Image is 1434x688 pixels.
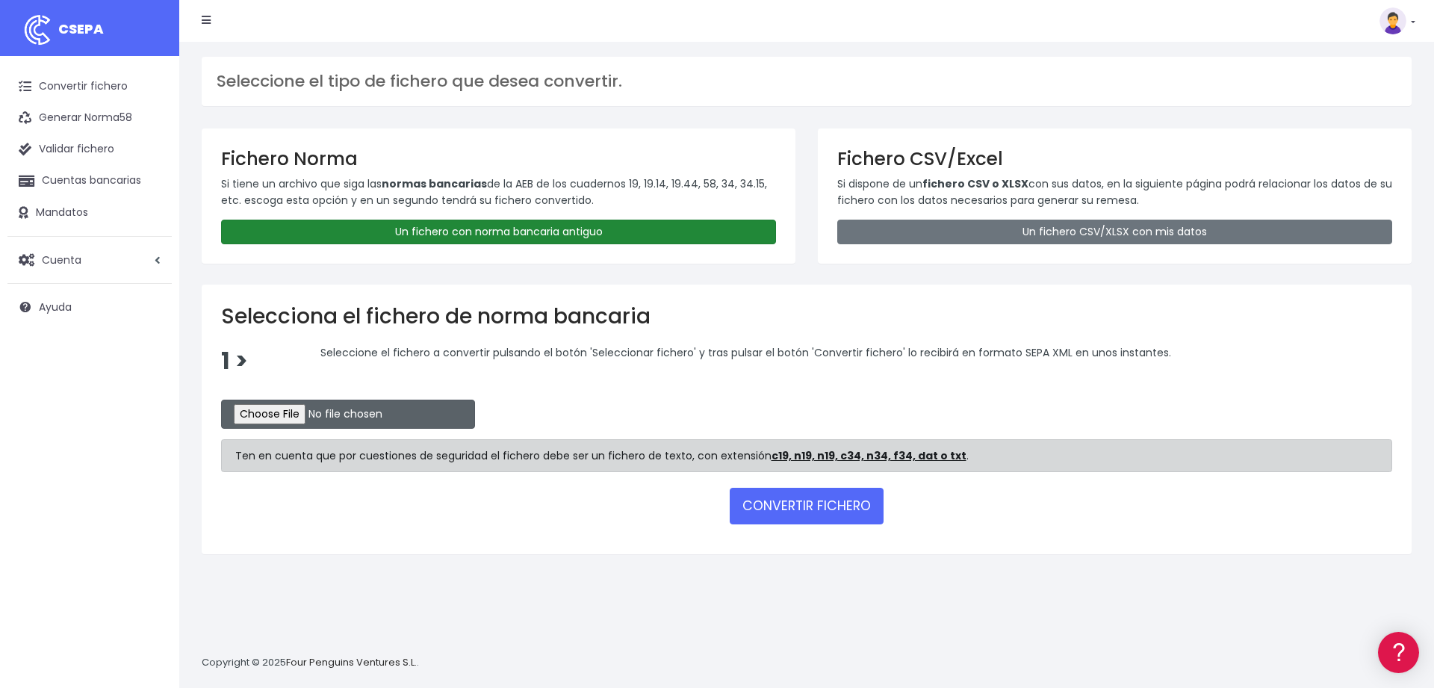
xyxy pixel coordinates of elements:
[19,11,56,49] img: logo
[15,212,284,235] a: Problemas habituales
[922,176,1028,191] strong: fichero CSV o XLSX
[7,291,172,323] a: Ayuda
[837,220,1392,244] a: Un fichero CSV/XLSX con mis datos
[205,430,288,444] a: POWERED BY ENCHANT
[7,197,172,229] a: Mandatos
[15,320,284,344] a: General
[837,148,1392,170] h3: Fichero CSV/Excel
[837,176,1392,209] p: Si dispone de un con sus datos, en la siguiente página podrá relacionar los datos de su fichero c...
[58,19,104,38] span: CSEPA
[7,71,172,102] a: Convertir fichero
[15,235,284,258] a: Videotutoriales
[15,258,284,282] a: Perfiles de empresas
[221,220,776,244] a: Un fichero con norma bancaria antiguo
[15,165,284,179] div: Convertir ficheros
[15,127,284,150] a: Información general
[7,244,172,276] a: Cuenta
[382,176,487,191] strong: normas bancarias
[15,189,284,212] a: Formatos
[730,488,884,524] button: CONVERTIR FICHERO
[42,252,81,267] span: Cuenta
[320,345,1171,360] span: Seleccione el fichero a convertir pulsando el botón 'Seleccionar fichero' y tras pulsar el botón ...
[1379,7,1406,34] img: profile
[15,382,284,405] a: API
[217,72,1397,91] h3: Seleccione el tipo de fichero que desea convertir.
[7,134,172,165] a: Validar fichero
[7,102,172,134] a: Generar Norma58
[221,176,776,209] p: Si tiene un archivo que siga las de la AEB de los cuadernos 19, 19.14, 19.44, 58, 34, 34.15, etc....
[15,400,284,426] button: Contáctanos
[221,148,776,170] h3: Fichero Norma
[772,448,966,463] strong: c19, n19, n19, c34, n34, f34, dat o txt
[286,655,417,669] a: Four Penguins Ventures S.L.
[221,304,1392,329] h2: Selecciona el fichero de norma bancaria
[221,439,1392,472] div: Ten en cuenta que por cuestiones de seguridad el fichero debe ser un fichero de texto, con extens...
[15,297,284,311] div: Facturación
[15,104,284,118] div: Información general
[202,655,419,671] p: Copyright © 2025 .
[7,165,172,196] a: Cuentas bancarias
[39,300,72,314] span: Ayuda
[15,359,284,373] div: Programadores
[221,345,248,377] span: 1 >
